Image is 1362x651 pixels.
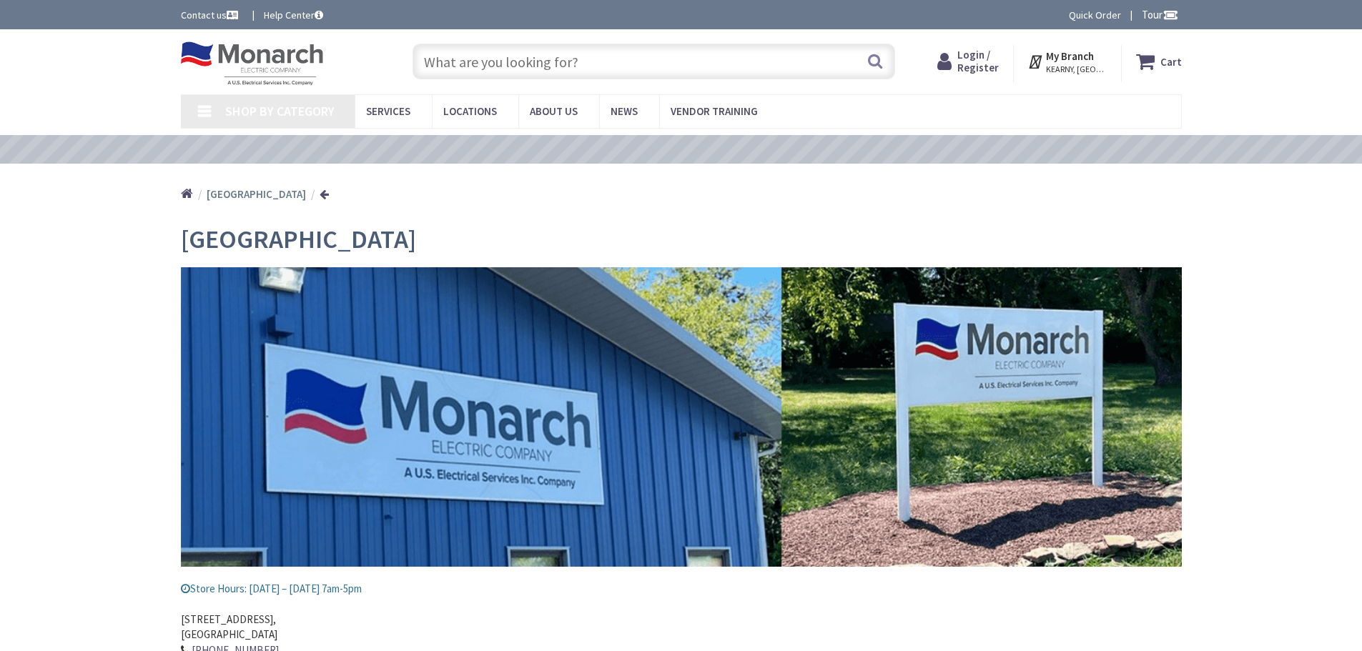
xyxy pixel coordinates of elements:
[264,8,323,22] a: Help Center
[413,44,895,79] input: What are you looking for?
[671,104,758,118] span: Vendor Training
[611,104,638,118] span: News
[181,223,416,255] span: [GEOGRAPHIC_DATA]
[937,49,999,74] a: Login / Register
[443,104,497,118] span: Locations
[1046,64,1107,75] span: KEARNY, [GEOGRAPHIC_DATA]
[225,103,335,119] span: Shop By Category
[181,582,362,595] span: Store Hours: [DATE] – [DATE] 7am-5pm
[1136,49,1182,74] a: Cart
[1142,8,1178,21] span: Tour
[181,41,324,86] img: Monarch Electric Company
[1027,49,1107,74] div: My Branch KEARNY, [GEOGRAPHIC_DATA]
[530,104,578,118] span: About Us
[207,187,306,201] strong: [GEOGRAPHIC_DATA]
[957,48,999,74] span: Login / Register
[1160,49,1182,74] strong: Cart
[181,267,1182,567] img: MicrosoftTeams-image (6)_5.png
[1046,49,1094,63] strong: My Branch
[1069,8,1121,22] a: Quick Order
[556,142,806,158] a: VIEW OUR VIDEO TRAINING LIBRARY
[181,8,241,22] a: Contact us
[366,104,410,118] span: Services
